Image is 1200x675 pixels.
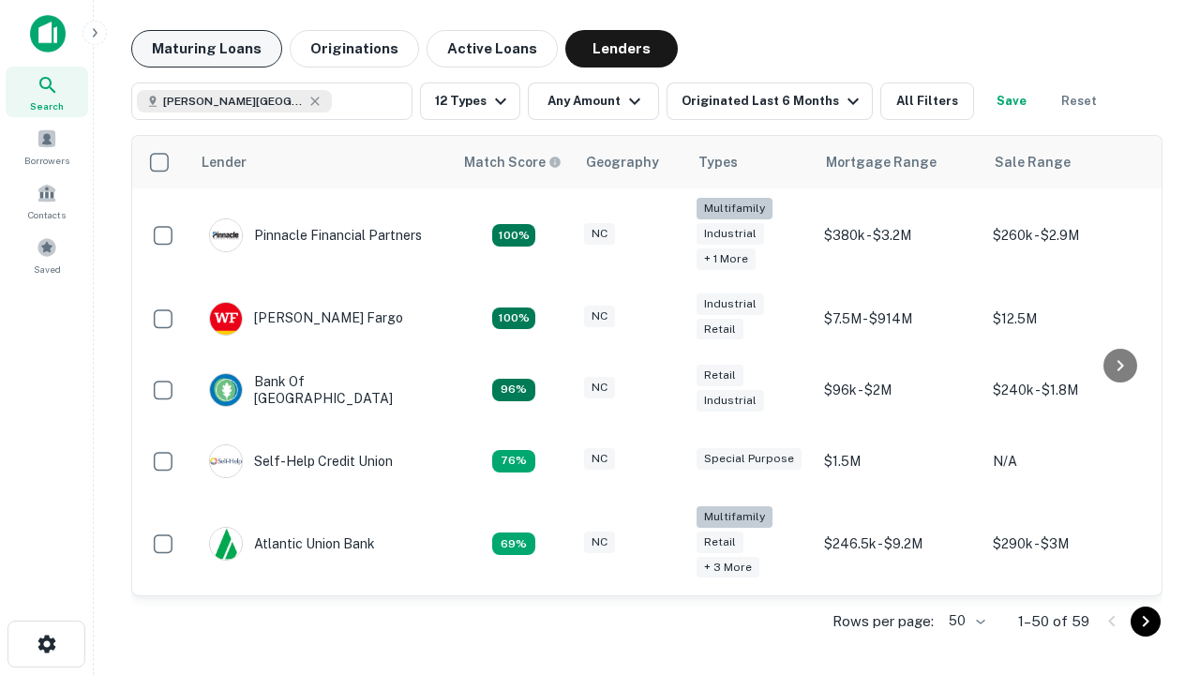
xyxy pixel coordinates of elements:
span: Saved [34,262,61,277]
div: Atlantic Union Bank [209,527,375,561]
a: Search [6,67,88,117]
button: Originated Last 6 Months [667,82,873,120]
div: Retail [697,532,743,553]
th: Mortgage Range [815,136,983,188]
span: Search [30,98,64,113]
button: Save your search to get updates of matches that match your search criteria. [982,82,1042,120]
div: Self-help Credit Union [209,444,393,478]
button: 12 Types [420,82,520,120]
button: Maturing Loans [131,30,282,67]
div: NC [584,532,615,553]
div: Retail [697,365,743,386]
td: $260k - $2.9M [983,188,1152,283]
div: Lender [202,151,247,173]
div: + 3 more [697,557,759,578]
div: Matching Properties: 10, hasApolloMatch: undefined [492,532,535,555]
td: N/A [983,426,1152,497]
th: Lender [190,136,453,188]
button: Any Amount [528,82,659,120]
div: Multifamily [697,198,772,219]
td: $96k - $2M [815,354,983,426]
img: picture [210,219,242,251]
div: Matching Properties: 26, hasApolloMatch: undefined [492,224,535,247]
div: Geography [586,151,659,173]
h6: Match Score [464,152,558,172]
button: Active Loans [427,30,558,67]
div: NC [584,223,615,245]
td: $246.5k - $9.2M [815,497,983,592]
td: $12.5M [983,283,1152,354]
td: $290k - $3M [983,497,1152,592]
div: Multifamily [697,506,772,528]
td: $240k - $1.8M [983,354,1152,426]
div: Industrial [697,293,764,315]
a: Borrowers [6,121,88,172]
img: picture [210,445,242,477]
div: Matching Properties: 14, hasApolloMatch: undefined [492,379,535,401]
div: Bank Of [GEOGRAPHIC_DATA] [209,373,434,407]
img: picture [210,374,242,406]
div: + 1 more [697,248,756,270]
th: Types [687,136,815,188]
span: Borrowers [24,153,69,168]
span: Contacts [28,207,66,222]
p: 1–50 of 59 [1018,610,1089,633]
td: $1.5M [815,426,983,497]
div: Special Purpose [697,448,802,470]
a: Contacts [6,175,88,226]
th: Geography [575,136,687,188]
p: Rows per page: [832,610,934,633]
button: Go to next page [1131,607,1161,637]
div: Originated Last 6 Months [682,90,864,112]
div: Matching Properties: 11, hasApolloMatch: undefined [492,450,535,472]
div: NC [584,306,615,327]
button: Lenders [565,30,678,67]
div: Pinnacle Financial Partners [209,218,422,252]
div: Industrial [697,223,764,245]
div: Matching Properties: 15, hasApolloMatch: undefined [492,307,535,330]
td: $380k - $3.2M [815,188,983,283]
a: Saved [6,230,88,280]
div: Mortgage Range [826,151,937,173]
div: NC [584,377,615,398]
div: Retail [697,319,743,340]
button: Originations [290,30,419,67]
div: Sale Range [995,151,1071,173]
th: Sale Range [983,136,1152,188]
th: Capitalize uses an advanced AI algorithm to match your search with the best lender. The match sco... [453,136,575,188]
div: 50 [941,607,988,635]
iframe: Chat Widget [1106,525,1200,615]
div: [PERSON_NAME] Fargo [209,302,403,336]
img: picture [210,303,242,335]
span: [PERSON_NAME][GEOGRAPHIC_DATA], [GEOGRAPHIC_DATA] [163,93,304,110]
div: NC [584,448,615,470]
button: Reset [1049,82,1109,120]
div: Types [698,151,738,173]
div: Capitalize uses an advanced AI algorithm to match your search with the best lender. The match sco... [464,152,562,172]
button: All Filters [880,82,974,120]
img: capitalize-icon.png [30,15,66,52]
div: Industrial [697,390,764,412]
img: picture [210,528,242,560]
td: $7.5M - $914M [815,283,983,354]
